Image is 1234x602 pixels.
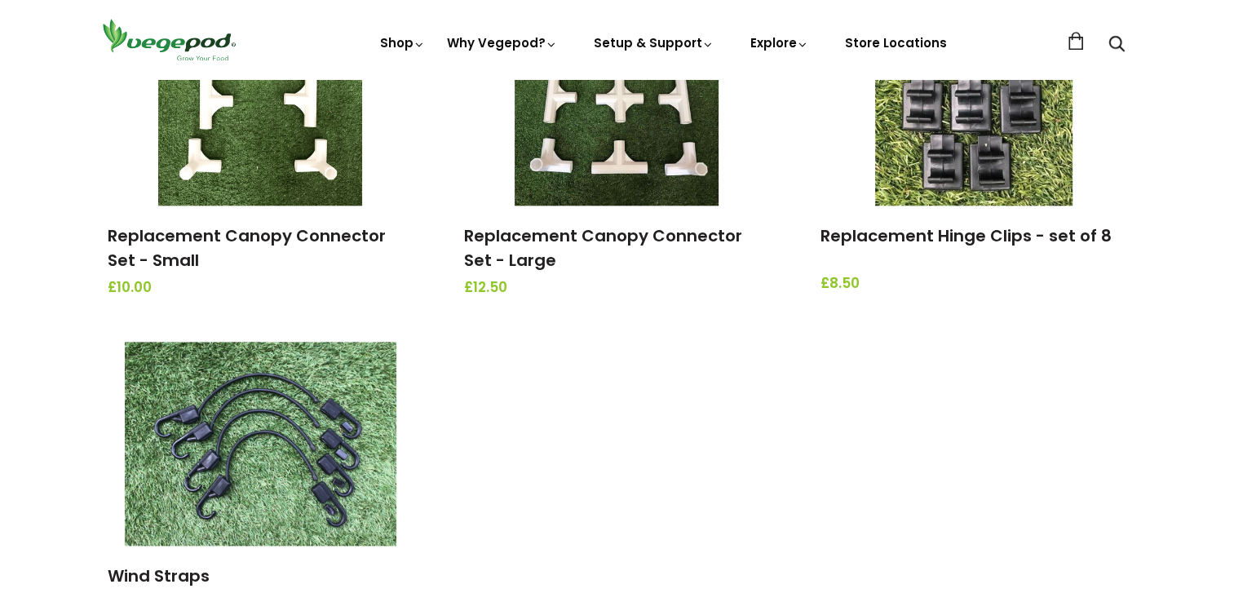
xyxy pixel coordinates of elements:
[108,564,210,587] a: Wind Straps
[447,34,558,51] a: Why Vegepod?
[750,34,809,51] a: Explore
[158,2,362,206] img: Replacement Canopy Connector Set - Small
[464,224,742,272] a: Replacement Canopy Connector Set - Large
[125,342,396,546] img: Wind Straps
[464,277,770,299] span: £12.50
[594,34,714,51] a: Setup & Support
[108,224,386,272] a: Replacement Canopy Connector Set - Small
[380,34,426,51] a: Shop
[820,224,1112,247] a: Replacement Hinge Clips - set of 8
[515,2,719,206] img: Replacement Canopy Connector Set - Large
[875,2,1073,206] img: Replacement Hinge Clips - set of 8
[1108,37,1125,54] a: Search
[108,277,414,299] span: £10.00
[845,34,947,51] a: Store Locations
[95,16,242,63] img: Vegepod
[820,273,1126,294] span: £8.50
